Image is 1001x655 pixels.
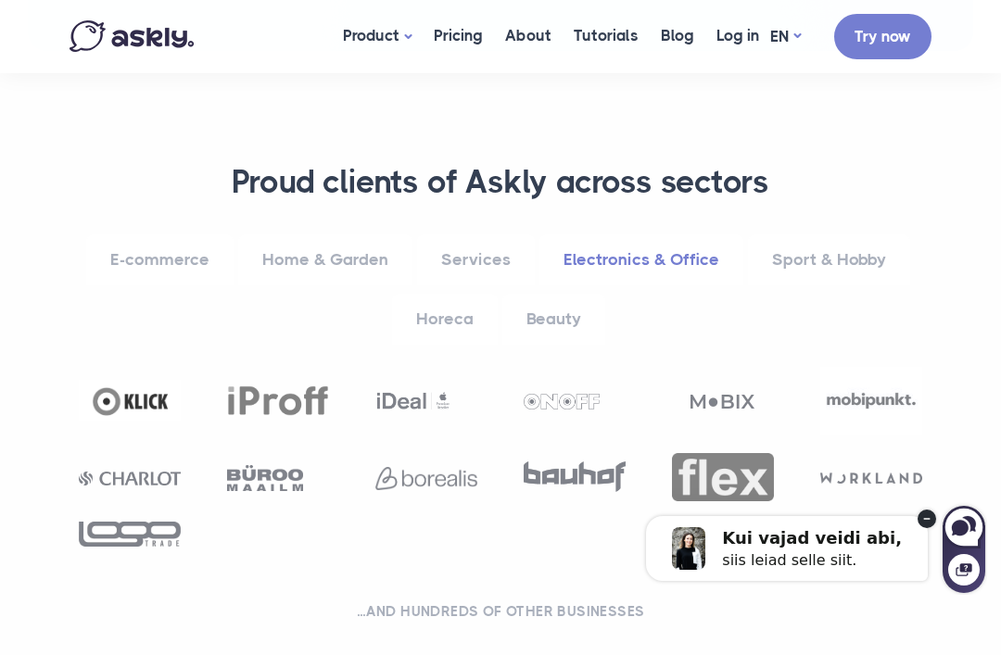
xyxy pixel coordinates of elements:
a: EN [770,23,801,50]
a: Services [417,234,535,285]
img: Bauhof [524,461,626,492]
a: E-commerce [86,234,234,285]
a: Electronics & Office [539,234,743,285]
a: Home & Garden [238,234,412,285]
img: Mobipunkt [820,367,922,435]
img: Flex Sülearvutikeskus [672,453,774,501]
a: Try now [834,14,931,59]
img: Logotrade [79,522,181,547]
img: iProff [227,385,329,416]
a: Sport & Hobby [748,234,910,285]
a: Horeca [392,294,498,345]
img: Workland [820,472,922,484]
h2: ...and hundreds of other businesses [70,602,931,621]
img: ONOFF [524,394,600,410]
h3: Proud clients of Askly across sectors [70,162,931,202]
img: Charlot [79,472,181,485]
img: Ideal [375,386,451,416]
img: Askly [70,20,194,52]
img: Klick [79,380,181,421]
iframe: Askly chat [606,482,987,595]
img: Borealis [375,467,477,490]
img: Büroomaailm [227,465,303,491]
img: Mobix [691,395,754,409]
a: Beauty [502,294,605,345]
